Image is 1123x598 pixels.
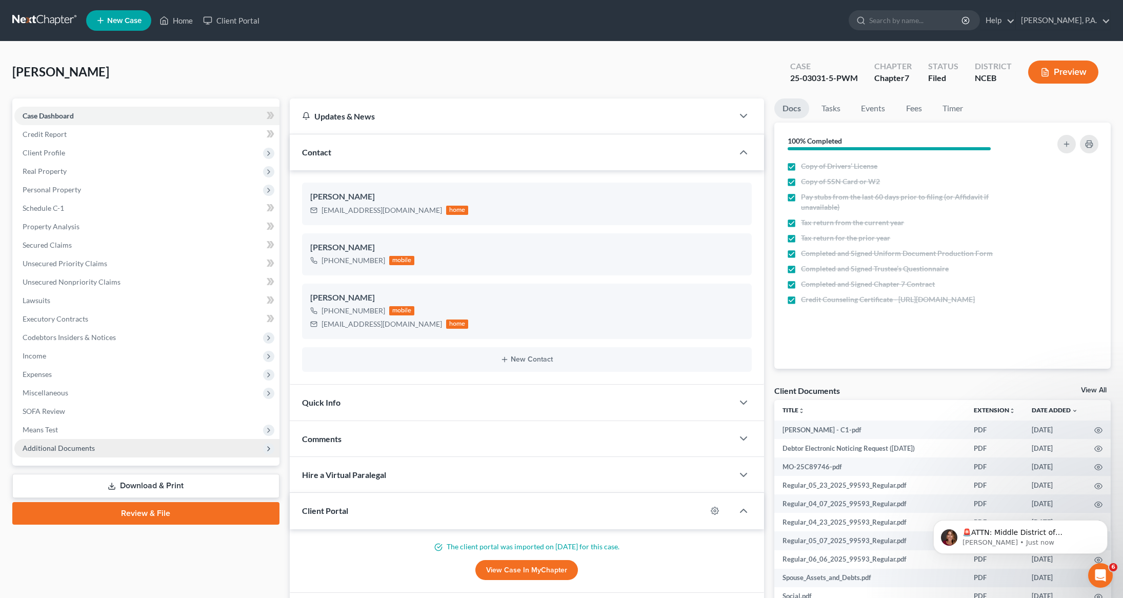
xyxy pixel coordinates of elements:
span: Additional Documents [23,444,95,452]
button: New Contact [310,355,744,364]
div: [PHONE_NUMBER] [322,306,385,316]
div: [EMAIL_ADDRESS][DOMAIN_NAME] [322,205,442,215]
td: PDF [966,494,1024,513]
a: Tasks [813,98,849,118]
span: Pay stubs from the last 60 days prior to filing (or Affidavit if unavailable) [801,192,1018,212]
span: Real Property [23,167,67,175]
div: Status [928,61,958,72]
div: [PERSON_NAME] [310,242,744,254]
span: Completed and Signed Uniform Document Production Form [801,248,993,258]
span: Case Dashboard [23,111,74,120]
input: Search by name... [869,11,963,30]
span: Credit Report [23,130,67,138]
div: [EMAIL_ADDRESS][DOMAIN_NAME] [322,319,442,329]
div: District [975,61,1012,72]
td: [DATE] [1024,476,1086,494]
div: [PERSON_NAME] [310,292,744,304]
div: Client Documents [774,385,840,396]
i: unfold_more [1009,408,1015,414]
div: mobile [389,256,415,265]
span: [PERSON_NAME] [12,64,109,79]
a: Home [154,11,198,30]
iframe: Intercom notifications message [918,499,1123,570]
td: [PERSON_NAME] - C1-pdf [774,421,966,439]
div: [PERSON_NAME] [310,191,744,203]
span: Tax return for the prior year [801,233,890,243]
span: Comments [302,434,342,444]
a: Events [853,98,893,118]
a: Download & Print [12,474,279,498]
a: Fees [897,98,930,118]
td: PDF [966,569,1024,587]
span: Quick Info [302,397,340,407]
a: Help [980,11,1015,30]
td: Regular_04_07_2025_99593_Regular.pdf [774,494,966,513]
p: The client portal was imported on [DATE] for this case. [302,542,752,552]
span: Expenses [23,370,52,378]
span: Miscellaneous [23,388,68,397]
span: Unsecured Priority Claims [23,259,107,268]
a: [PERSON_NAME], P.A. [1016,11,1110,30]
a: Lawsuits [14,291,279,310]
a: Titleunfold_more [783,406,805,414]
a: SOFA Review [14,402,279,421]
span: New Case [107,17,142,25]
td: [DATE] [1024,569,1086,587]
span: Codebtors Insiders & Notices [23,333,116,342]
iframe: Intercom live chat [1088,563,1113,588]
div: NCEB [975,72,1012,84]
span: 6 [1109,563,1117,571]
div: Updates & News [302,111,721,122]
span: Executory Contracts [23,314,88,323]
td: [DATE] [1024,457,1086,476]
span: SOFA Review [23,407,65,415]
strong: 100% Completed [788,136,842,145]
a: Secured Claims [14,236,279,254]
div: 25-03031-5-PWM [790,72,858,84]
span: Completed and Signed Chapter 7 Contract [801,279,935,289]
span: Hire a Virtual Paralegal [302,470,386,480]
td: [DATE] [1024,421,1086,439]
span: Means Test [23,425,58,434]
div: Case [790,61,858,72]
td: MO-25C89746-pdf [774,457,966,476]
span: Personal Property [23,185,81,194]
td: Regular_06_06_2025_99593_Regular.pdf [774,550,966,569]
a: Client Portal [198,11,265,30]
div: mobile [389,306,415,315]
td: Regular_04_23_2025_99593_Regular.pdf [774,513,966,531]
span: Lawsuits [23,296,50,305]
div: Chapter [874,72,912,84]
div: Filed [928,72,958,84]
td: PDF [966,439,1024,457]
span: Contact [302,147,331,157]
td: PDF [966,476,1024,494]
div: Chapter [874,61,912,72]
a: Timer [934,98,971,118]
a: Executory Contracts [14,310,279,328]
a: View All [1081,387,1107,394]
span: Copy of SSN Card or W2 [801,176,880,187]
span: Completed and Signed Trustee’s Questionnaire [801,264,949,274]
div: home [446,206,469,215]
a: Property Analysis [14,217,279,236]
i: unfold_more [798,408,805,414]
span: Secured Claims [23,241,72,249]
a: Credit Report [14,125,279,144]
div: [PHONE_NUMBER] [322,255,385,266]
a: Unsecured Priority Claims [14,254,279,273]
a: Date Added expand_more [1032,406,1078,414]
td: Spouse_Assets_and_Debts.pdf [774,569,966,587]
span: Income [23,351,46,360]
span: Client Portal [302,506,348,515]
span: 7 [905,73,909,83]
td: [DATE] [1024,439,1086,457]
span: Schedule C-1 [23,204,64,212]
button: Preview [1028,61,1098,84]
a: Review & File [12,502,279,525]
div: home [446,320,469,329]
